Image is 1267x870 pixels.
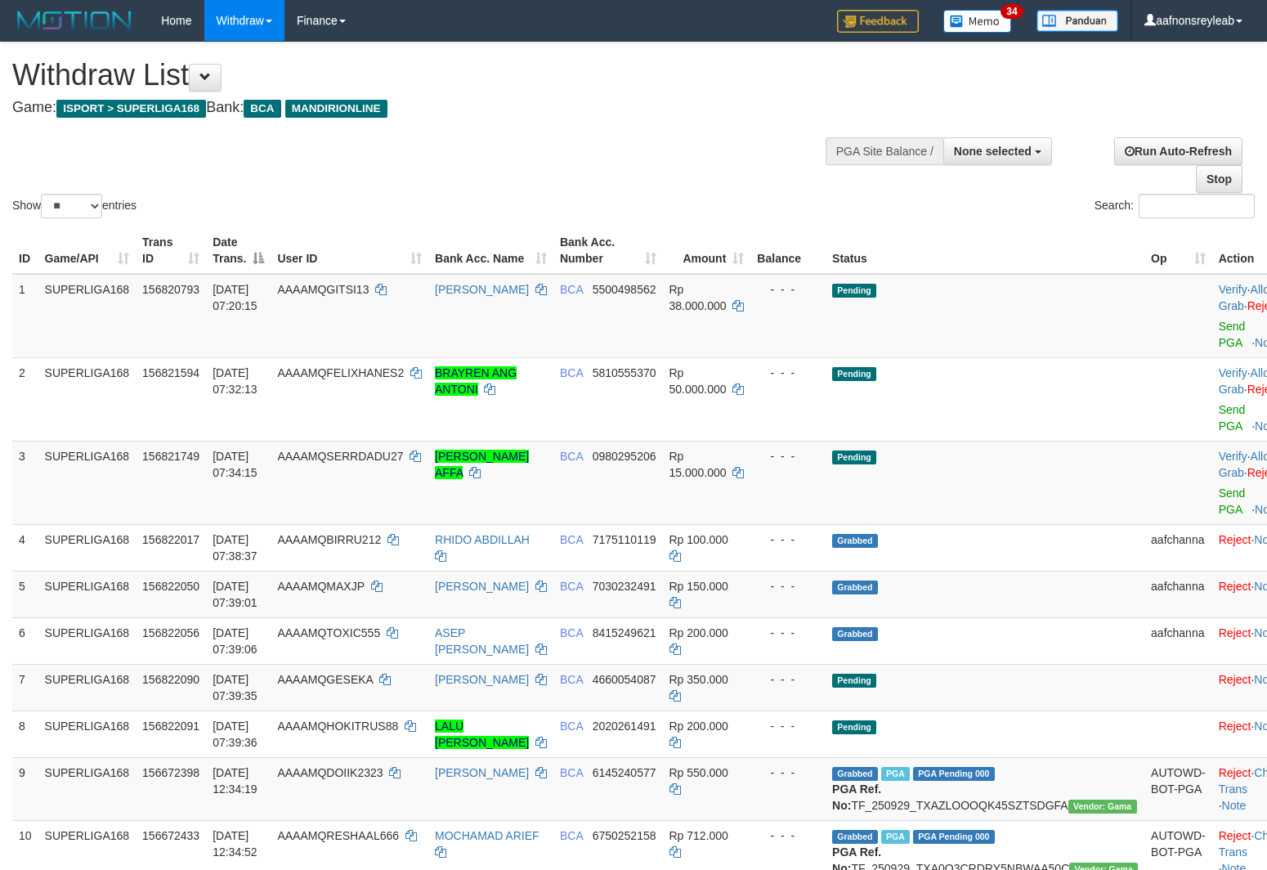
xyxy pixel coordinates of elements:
[12,617,38,664] td: 6
[1139,194,1255,218] input: Search:
[1196,165,1242,193] a: Stop
[669,829,728,842] span: Rp 712.000
[12,8,137,33] img: MOTION_logo.png
[213,720,257,749] span: [DATE] 07:39:36
[669,450,727,479] span: Rp 15.000.000
[277,720,398,733] span: AAAAMQHOKITRUS88
[1219,720,1251,733] a: Reject
[832,284,876,298] span: Pending
[669,283,727,312] span: Rp 38.000.000
[560,673,583,686] span: BCA
[560,766,583,779] span: BCA
[832,534,878,548] span: Grabbed
[593,366,656,379] span: Copy 5810555370 to clipboard
[435,366,517,396] a: BRAYREN ANG ANTONI
[593,720,656,733] span: Copy 2020261491 to clipboard
[213,366,257,396] span: [DATE] 07:32:13
[593,580,656,593] span: Copy 7030232491 to clipboard
[142,829,199,842] span: 156672433
[560,366,583,379] span: BCA
[213,580,257,609] span: [DATE] 07:39:01
[943,137,1052,165] button: None selected
[1219,366,1247,379] a: Verify
[757,578,819,594] div: - - -
[757,765,819,781] div: - - -
[669,766,728,779] span: Rp 550.000
[142,766,199,779] span: 156672398
[1219,533,1251,546] a: Reject
[913,767,995,781] span: PGA Pending
[1114,137,1242,165] a: Run Auto-Refresh
[142,720,199,733] span: 156822091
[1219,403,1246,433] a: Send PGA
[943,10,1012,33] img: Button%20Memo.svg
[277,450,403,463] span: AAAAMQSERRDADU27
[277,626,380,639] span: AAAAMQTOXIC555
[12,59,828,92] h1: Withdraw List
[213,450,257,479] span: [DATE] 07:34:15
[213,766,257,796] span: [DATE] 12:34:19
[435,626,529,656] a: ASEP [PERSON_NAME]
[213,533,257,563] span: [DATE] 07:38:37
[41,194,102,218] select: Showentries
[142,533,199,546] span: 156822017
[1144,227,1212,274] th: Op: activate to sort column ascending
[271,227,428,274] th: User ID: activate to sort column ascending
[826,137,943,165] div: PGA Site Balance /
[1095,194,1255,218] label: Search:
[832,767,878,781] span: Grabbed
[757,281,819,298] div: - - -
[12,274,38,358] td: 1
[1144,571,1212,617] td: aafchanna
[1219,283,1247,296] a: Verify
[38,274,137,358] td: SUPERLIGA168
[560,720,583,733] span: BCA
[56,100,206,118] span: ISPORT > SUPERLIGA168
[593,673,656,686] span: Copy 4660054087 to clipboard
[142,366,199,379] span: 156821594
[669,720,728,733] span: Rp 200.000
[669,366,727,396] span: Rp 50.000.000
[1222,799,1247,812] a: Note
[206,227,271,274] th: Date Trans.: activate to sort column descending
[593,283,656,296] span: Copy 5500498562 to clipboard
[832,783,881,812] b: PGA Ref. No:
[213,829,257,859] span: [DATE] 12:34:52
[669,673,728,686] span: Rp 350.000
[285,100,387,118] span: MANDIRIONLINE
[757,827,819,844] div: - - -
[277,766,383,779] span: AAAAMQDOIIK2323
[277,533,381,546] span: AAAAMQBIRRU212
[277,580,364,593] span: AAAAMQMAXJP
[12,524,38,571] td: 4
[560,533,583,546] span: BCA
[435,533,530,546] a: RHIDO ABDILLAH
[954,145,1032,158] span: None selected
[142,580,199,593] span: 156822050
[757,531,819,548] div: - - -
[12,441,38,524] td: 3
[553,227,663,274] th: Bank Acc. Number: activate to sort column ascending
[435,450,529,479] a: [PERSON_NAME] AFFA
[593,626,656,639] span: Copy 8415249621 to clipboard
[837,10,919,33] img: Feedback.jpg
[1001,4,1023,19] span: 34
[832,451,876,464] span: Pending
[593,533,656,546] span: Copy 7175110119 to clipboard
[435,829,539,842] a: MOCHAMAD ARIEF
[593,450,656,463] span: Copy 0980295206 to clipboard
[826,757,1144,820] td: TF_250929_TXAZLOOOQK45SZTSDGFA
[750,227,826,274] th: Balance
[757,625,819,641] div: - - -
[832,367,876,381] span: Pending
[12,227,38,274] th: ID
[593,766,656,779] span: Copy 6145240577 to clipboard
[1219,450,1247,463] a: Verify
[560,829,583,842] span: BCA
[1068,800,1137,814] span: Vendor URL: https://trx31.1velocity.biz
[881,767,910,781] span: Marked by aafsoycanthlai
[1144,524,1212,571] td: aafchanna
[136,227,206,274] th: Trans ID: activate to sort column ascending
[1219,829,1251,842] a: Reject
[277,283,369,296] span: AAAAMQGITSI13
